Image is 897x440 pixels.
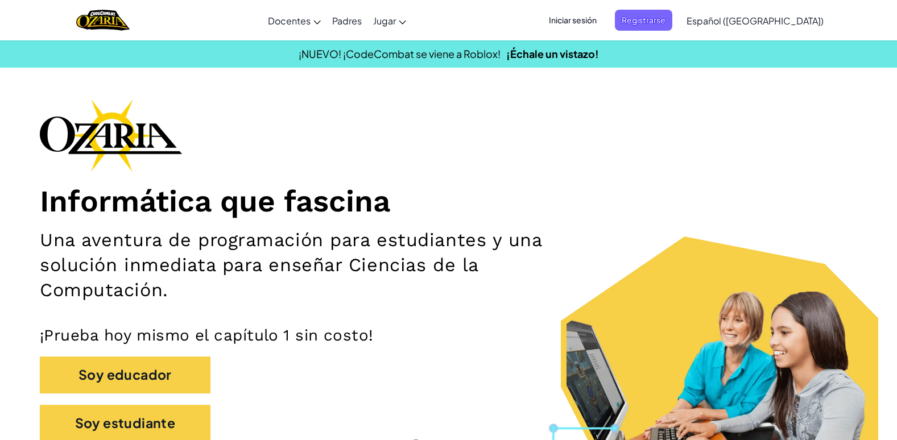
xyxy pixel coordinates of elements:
p: ¡Prueba hoy mismo el capítulo 1 sin costo! [40,326,857,346]
a: Ozaria by CodeCombat logo [76,9,129,32]
a: Padres [326,5,367,36]
a: ¡Échale un vistazo! [506,47,599,60]
span: Jugar [373,15,396,27]
h1: Informática que fascina [40,183,857,220]
span: Español ([GEOGRAPHIC_DATA]) [687,15,824,27]
button: Iniciar sesión [542,10,603,31]
a: Jugar [367,5,412,36]
a: Docentes [262,5,326,36]
h2: Una aventura de programación para estudiantes y una solución inmediata para enseñar Ciencias de l... [40,228,588,303]
span: Docentes [268,15,311,27]
img: Home [76,9,129,32]
button: Soy educador [40,356,210,393]
img: Ozaria branding logo [40,99,182,172]
button: Registrarse [615,10,672,31]
a: Español ([GEOGRAPHIC_DATA]) [681,5,829,36]
span: ¡NUEVO! ¡CodeCombat se viene a Roblox! [299,47,501,60]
